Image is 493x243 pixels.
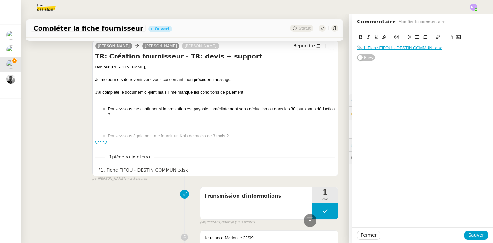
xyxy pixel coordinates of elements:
[95,76,335,83] div: Je me permets de revenir vers vous concernant mon précédent message.
[92,176,98,182] span: par
[204,235,334,241] div: 1e relance Marion le 22/09
[155,27,169,31] div: Ouvert
[95,89,335,95] div: J'ai complété le document ci-joint mais il me manque les conditions de paiement.
[468,231,484,239] span: Sauver
[351,155,404,160] span: 💬
[96,166,188,174] div: 1. Fiche FIFOU - DESTIN COMMUN .xlsx
[112,154,150,159] span: pièce(s) jointe(s)
[349,139,493,151] div: ⏲️Tâches 23:33
[6,75,15,84] img: ee3399b4-027e-46f8-8bb8-fca30cb6f74c
[351,142,398,147] span: ⏲️
[361,231,376,239] span: Fermer
[312,196,338,202] span: min
[95,64,335,70] div: Bonjour ﻿[PERSON_NAME],
[357,17,396,26] span: Commentaire
[312,189,338,196] span: 1
[200,220,205,225] span: par
[293,42,315,49] span: Répondre
[357,54,375,61] button: Privé
[6,45,15,54] img: users%2F9mvJqJUvllffspLsQzytnd0Nt4c2%2Favatar%2F82da88e3-d90d-4e39-b37d-dcb7941179ae
[349,107,493,119] div: 🔐Données client
[351,96,385,104] span: ⚙️
[357,45,442,50] a: 📎 1. Fiche FIFOU - DESTIN COMMUN .xlsx
[232,220,255,225] span: il y a 3 heures
[200,220,255,225] small: [PERSON_NAME]
[182,43,219,49] a: [PERSON_NAME]
[351,109,393,117] span: 🔐
[349,152,493,164] div: 💬Commentaires 6
[92,176,147,182] small: [PERSON_NAME]
[105,153,154,161] span: 1
[464,231,488,240] button: Sauver
[299,26,311,31] span: Statut
[108,106,335,118] li: Pouvez-vous me confirmer si la prestation est payable immédiatement sans déduction ou dans les 30...
[124,176,147,182] span: il y a 3 heures
[98,44,130,48] span: [PERSON_NAME]
[6,31,15,40] img: users%2F9mvJqJUvllffspLsQzytnd0Nt4c2%2Favatar%2F82da88e3-d90d-4e39-b37d-dcb7941179ae
[349,94,493,106] div: ⚙️Procédures
[357,231,380,240] button: Fermer
[470,4,477,11] img: svg
[204,191,308,201] span: Transmission d'informations
[33,25,143,32] span: Compléter la fiche fournisseur
[291,42,323,49] button: Répondre
[95,139,107,144] span: •••
[108,133,335,139] li: Pouvez-vous également me fournir un Kbis de moins de 3 mois ?
[6,60,15,69] img: users%2FrxcTinYCQST3nt3eRyMgQ024e422%2Favatar%2Fa0327058c7192f72952294e6843542370f7921c3.jpg
[398,19,445,25] span: Modifier le commentaire
[142,43,179,49] a: [PERSON_NAME]
[95,52,335,61] h4: TR: Création fournisseur - TR: devis + support
[364,54,374,61] span: Privé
